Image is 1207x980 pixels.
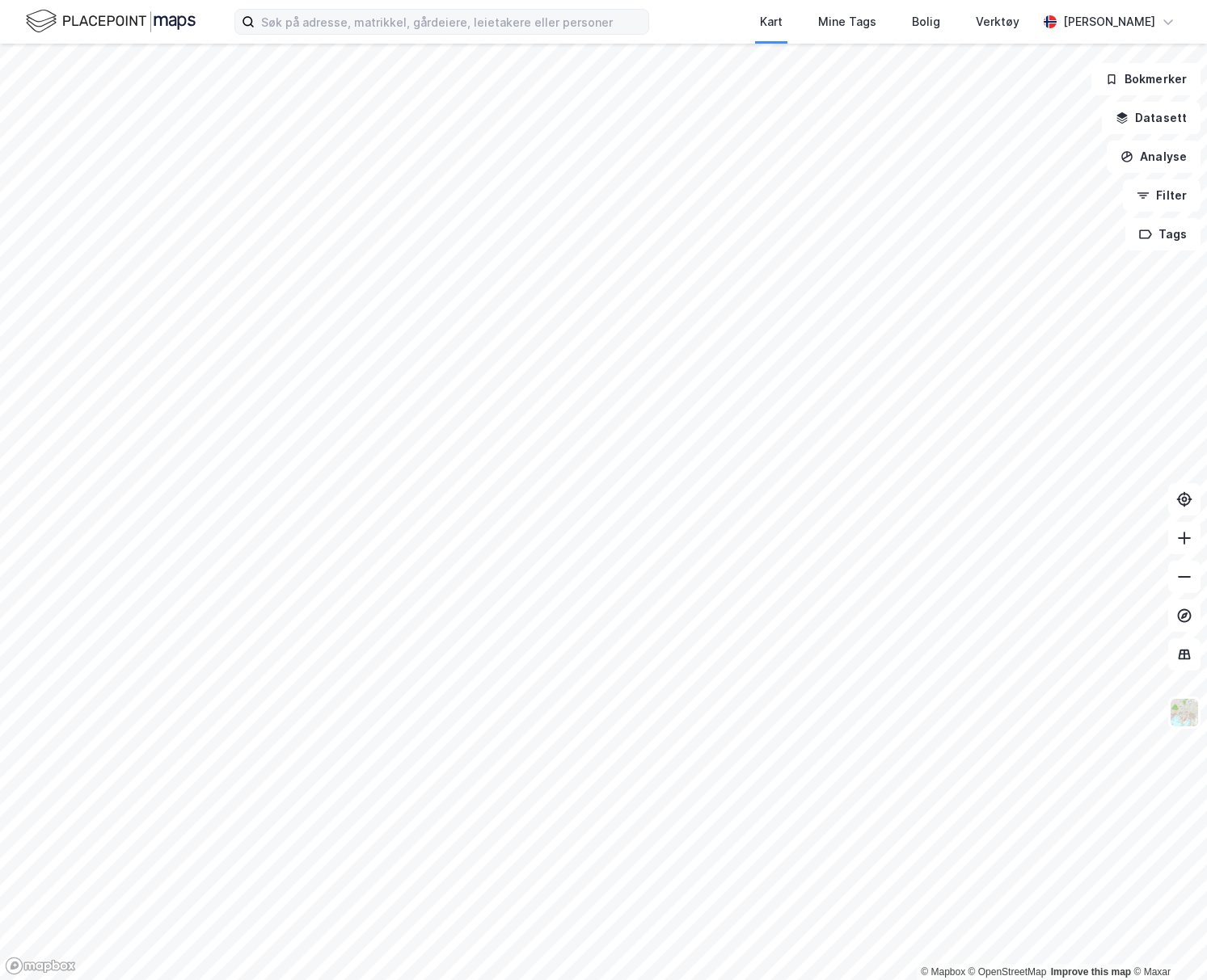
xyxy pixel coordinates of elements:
[760,12,783,32] div: Kart
[912,12,940,32] div: Bolig
[26,7,196,36] img: logo.f888ab2527a4732fd821a326f86c7f29.svg
[1063,12,1155,32] div: [PERSON_NAME]
[818,12,876,32] div: Mine Tags
[255,10,648,34] input: Søk på adresse, matrikkel, gårdeiere, leietakere eller personer
[1126,902,1207,980] iframe: Chat Widget
[976,12,1019,32] div: Verktøy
